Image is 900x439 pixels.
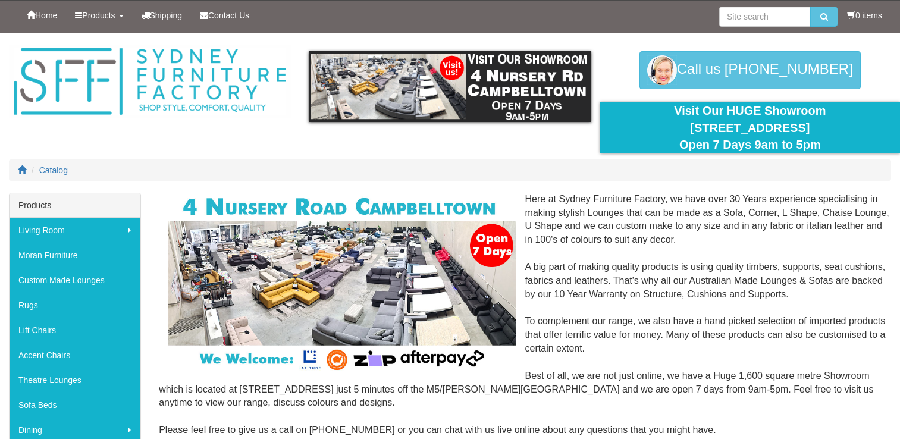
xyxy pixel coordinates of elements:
a: Living Room [10,218,140,243]
span: Shipping [150,11,183,20]
a: Lift Chairs [10,318,140,343]
a: Accent Chairs [10,343,140,368]
img: Corner Modular Lounges [168,193,516,374]
li: 0 items [847,10,882,21]
a: Catalog [39,165,68,175]
div: Visit Our HUGE Showroom [STREET_ADDRESS] Open 7 Days 9am to 5pm [609,102,891,153]
div: Products [10,193,140,218]
a: Theatre Lounges [10,368,140,393]
a: Custom Made Lounges [10,268,140,293]
a: Rugs [10,293,140,318]
a: Products [66,1,132,30]
img: Sydney Furniture Factory [9,45,291,118]
input: Site search [719,7,810,27]
a: Home [18,1,66,30]
span: Contact Us [208,11,249,20]
span: Products [82,11,115,20]
img: showroom.gif [309,51,591,122]
a: Shipping [133,1,192,30]
a: Sofa Beds [10,393,140,418]
a: Contact Us [191,1,258,30]
a: Moran Furniture [10,243,140,268]
span: Home [35,11,57,20]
